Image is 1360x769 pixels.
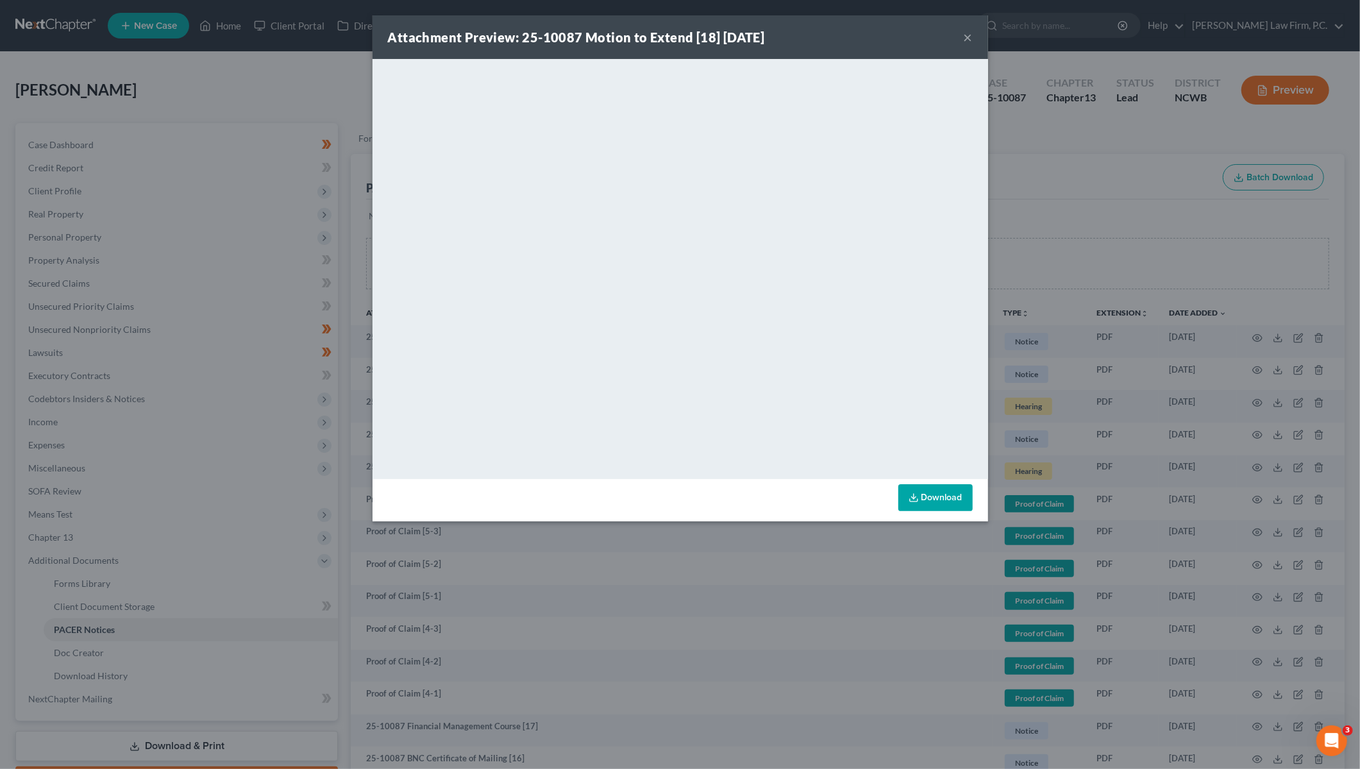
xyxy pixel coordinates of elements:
[1343,725,1353,736] span: 3
[373,59,988,476] iframe: <object ng-attr-data='[URL][DOMAIN_NAME]' type='application/pdf' width='100%' height='650px'></ob...
[1316,725,1347,756] iframe: Intercom live chat
[898,484,973,511] a: Download
[964,30,973,45] button: ×
[388,30,765,45] strong: Attachment Preview: 25-10087 Motion to Extend [18] [DATE]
